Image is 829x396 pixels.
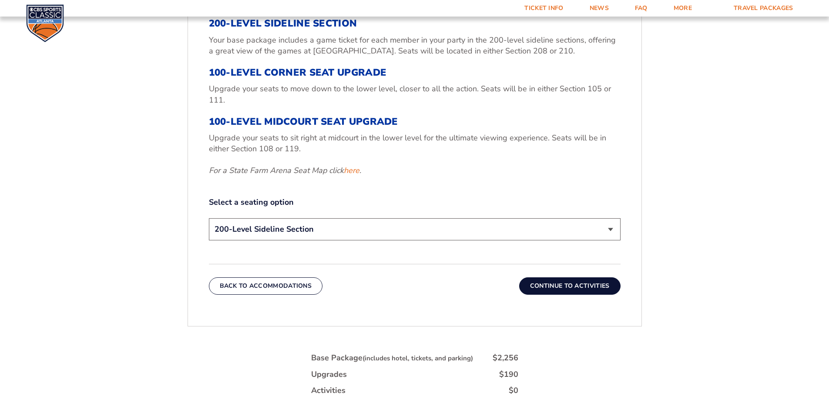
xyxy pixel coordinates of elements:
[519,277,621,295] button: Continue To Activities
[209,165,361,176] em: For a State Farm Arena Seat Map click .
[209,277,323,295] button: Back To Accommodations
[311,385,346,396] div: Activities
[209,83,621,105] p: Upgrade your seats to move down to the lower level, closer to all the action. Seats will be in ei...
[311,353,473,363] div: Base Package
[209,197,621,208] label: Select a seating option
[362,354,473,363] small: (includes hotel, tickets, and parking)
[209,133,621,154] p: Upgrade your seats to sit right at midcourt in the lower level for the ultimate viewing experienc...
[209,116,621,127] h3: 100-Level Midcourt Seat Upgrade
[209,67,621,78] h3: 100-Level Corner Seat Upgrade
[493,353,518,363] div: $2,256
[499,369,518,380] div: $190
[209,35,621,57] p: Your base package includes a game ticket for each member in your party in the 200-level sideline ...
[509,385,518,396] div: $0
[26,4,64,42] img: CBS Sports Classic
[311,369,347,380] div: Upgrades
[344,165,359,176] a: here
[209,18,621,29] h3: 200-Level Sideline Section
